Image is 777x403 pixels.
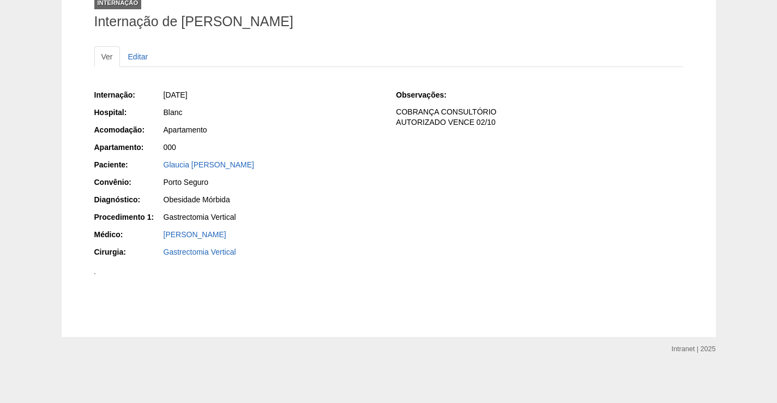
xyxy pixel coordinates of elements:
div: 000 [164,142,381,153]
h1: Internação de [PERSON_NAME] [94,15,683,28]
div: Convênio: [94,177,162,188]
div: Paciente: [94,159,162,170]
p: COBRANÇA CONSULTÓRIO AUTORIZADO VENCE 02/10 [396,107,683,128]
div: Procedimento 1: [94,212,162,222]
div: Médico: [94,229,162,240]
div: Apartamento [164,124,381,135]
a: Ver [94,46,120,67]
div: Intranet | 2025 [672,344,716,354]
div: Internação: [94,89,162,100]
span: [DATE] [164,91,188,99]
a: [PERSON_NAME] [164,230,226,239]
div: Cirurgia: [94,246,162,257]
a: Editar [121,46,155,67]
div: Porto Seguro [164,177,381,188]
div: Blanc [164,107,381,118]
div: Acomodação: [94,124,162,135]
a: Gastrectomia Vertical [164,248,236,256]
div: Obesidade Mórbida [164,194,381,205]
a: Glaucia [PERSON_NAME] [164,160,255,169]
div: Hospital: [94,107,162,118]
div: Diagnóstico: [94,194,162,205]
div: Observações: [396,89,464,100]
div: Gastrectomia Vertical [164,212,381,222]
div: Apartamento: [94,142,162,153]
